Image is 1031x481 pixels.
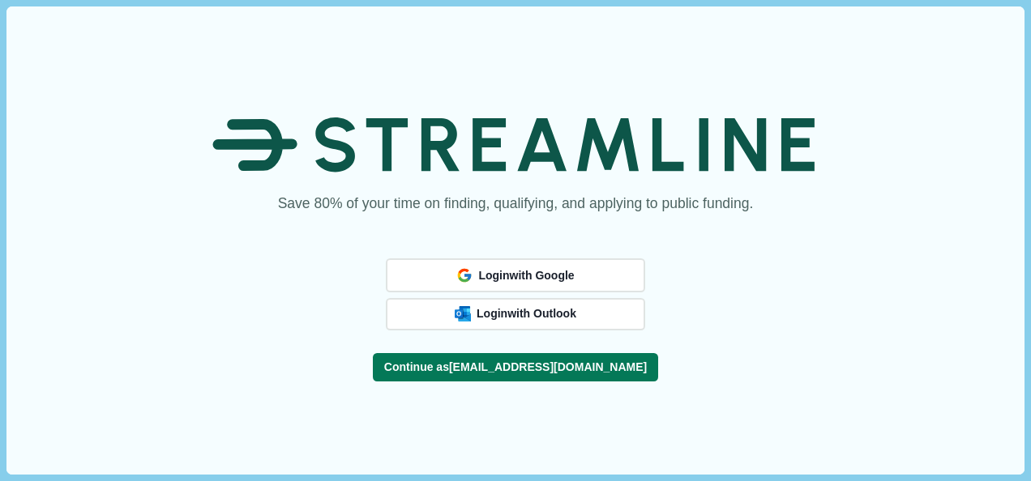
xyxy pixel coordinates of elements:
[278,194,754,214] h1: Save 80% of your time on finding, qualifying, and applying to public funding.
[373,353,658,381] button: Continue as[EMAIL_ADDRESS][DOMAIN_NAME]
[386,258,645,292] button: Loginwith Google
[478,269,574,283] span: Login with Google
[477,307,576,321] span: Login with Outlook
[386,298,645,330] button: Outlook LogoLoginwith Outlook
[455,306,471,321] img: Outlook Logo
[212,100,818,190] img: Streamline Climate Logo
